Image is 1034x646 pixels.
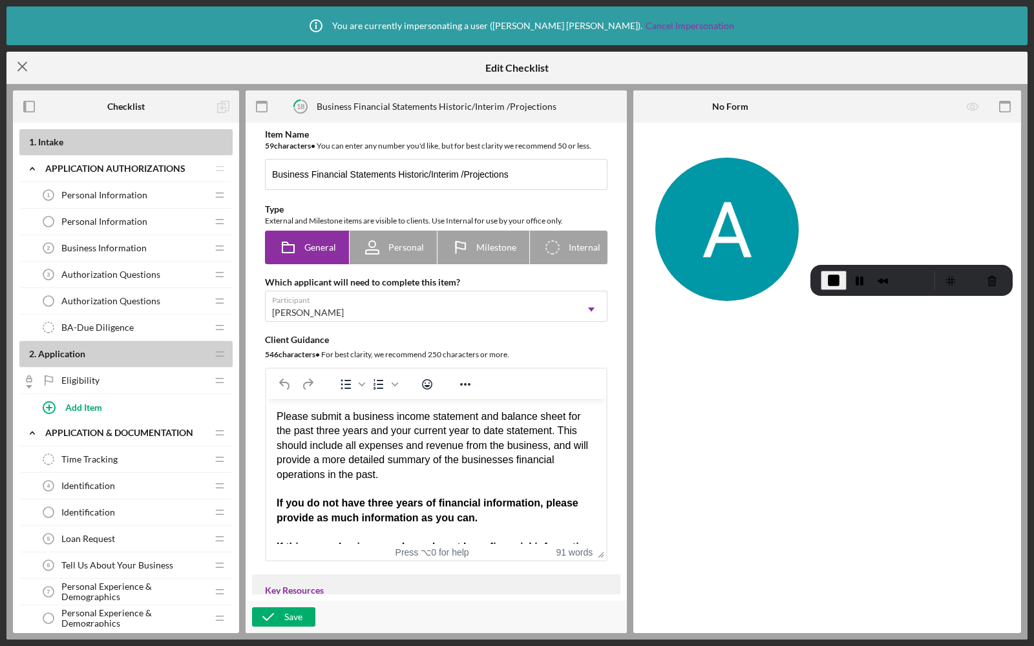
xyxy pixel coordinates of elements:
[297,375,319,393] button: Redo
[274,375,296,393] button: Undo
[388,242,424,253] span: Personal
[61,581,207,602] span: Personal Experience & Demographics
[61,375,100,386] span: Eligibility
[61,481,115,491] span: Identification
[10,10,330,184] body: Rich Text Area. Press ALT-0 for help.
[61,190,147,200] span: Personal Information
[379,547,486,557] div: Press ⌥0 for help
[47,483,50,489] tspan: 4
[265,277,607,287] div: Which applicant will need to complete this item?
[368,375,400,393] div: Numbered list
[265,348,607,361] div: For best clarity, we recommend 250 characters or more.
[61,243,147,253] span: Business Information
[556,547,593,557] button: 91 words
[265,140,607,152] div: You can enter any number you'd like, but for best clarity we recommend 50 or less.
[252,607,315,627] button: Save
[416,375,438,393] button: Emojis
[10,98,312,123] strong: If you do not have three years of financial information, please provide as much information as yo...
[61,296,160,306] span: Authorization Questions
[265,335,607,345] div: Client Guidance
[454,375,476,393] button: Reveal or hide additional toolbar items
[29,136,36,147] span: 1 .
[61,560,173,570] span: Tell Us About Your Business
[266,399,606,544] iframe: Rich Text Area
[10,10,330,126] div: Please submit a business income statement and balance sheet for the past three years and your cur...
[61,216,147,227] span: Personal Information
[265,141,315,151] b: 59 character s •
[335,375,367,393] div: Bullet list
[47,589,50,595] tspan: 7
[296,102,304,110] tspan: 18
[32,394,233,420] button: Add Item
[300,10,734,42] div: You are currently impersonating a user ( [PERSON_NAME] [PERSON_NAME] ).
[712,101,748,112] b: No Form
[45,428,207,438] div: Application & Documentation
[304,242,336,253] span: General
[10,10,330,25] body: Rich Text Area. Press ALT-0 for help.
[61,322,134,333] span: BA-Due Diligence
[38,136,63,147] span: Intake
[569,242,600,253] span: Internal
[61,534,115,544] span: Loan Request
[646,21,734,31] a: Cancel Impersonation
[284,607,302,627] div: Save
[47,192,50,198] tspan: 1
[10,142,328,182] strong: If this a new business and you do not have financial information and need help please reach out t...
[265,349,320,359] b: 546 character s •
[265,129,607,140] div: Item Name
[10,10,330,25] div: Thank you for providing your Business Financial information.
[61,454,118,464] span: Time Tracking
[265,204,607,214] div: Type
[107,101,145,112] b: Checklist
[317,101,556,112] div: Business Financial Statements Historic/Interim /Projections
[593,544,606,560] div: Press the Up and Down arrow keys to resize the editor.
[38,348,85,359] span: Application
[29,348,36,359] span: 2 .
[65,395,102,419] div: Add Item
[47,562,50,568] tspan: 6
[265,214,607,227] div: External and Milestone items are visible to clients. Use Internal for use by your office only.
[272,307,344,318] div: [PERSON_NAME]
[265,585,607,596] div: Key Resources
[45,163,207,174] div: Application Authorizations
[485,62,549,74] h5: Edit Checklist
[61,507,115,517] span: Identification
[47,536,50,542] tspan: 5
[47,271,50,278] tspan: 3
[47,245,50,251] tspan: 2
[61,608,207,629] span: Personal Experience & Demographics
[61,269,160,280] span: Authorization Questions
[476,242,516,253] span: Milestone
